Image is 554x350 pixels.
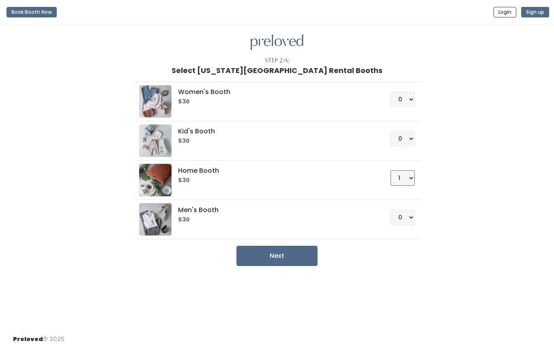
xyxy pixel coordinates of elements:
h6: $30 [178,217,371,223]
h5: Home Booth [178,167,371,174]
img: preloved logo [139,203,172,236]
h6: $30 [178,99,371,105]
h1: Select [US_STATE][GEOGRAPHIC_DATA] Rental Booths [172,67,382,75]
div: © 2025 [13,329,64,344]
img: preloved logo [251,34,303,50]
h5: Men's Booth [178,206,371,214]
h6: $30 [178,138,371,144]
div: Step 2/4: [265,56,290,65]
h5: Kid's Booth [178,128,371,135]
h5: Women's Booth [178,88,371,96]
h6: $30 [178,177,371,184]
button: Next [236,246,318,266]
button: Book Booth Now [6,7,57,17]
span: Preloved [13,335,43,343]
button: Sign up [521,7,549,17]
a: Book Booth Now [6,3,57,21]
button: Login [494,7,516,17]
img: preloved logo [139,85,172,118]
img: preloved logo [139,164,172,196]
img: preloved logo [139,125,172,157]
